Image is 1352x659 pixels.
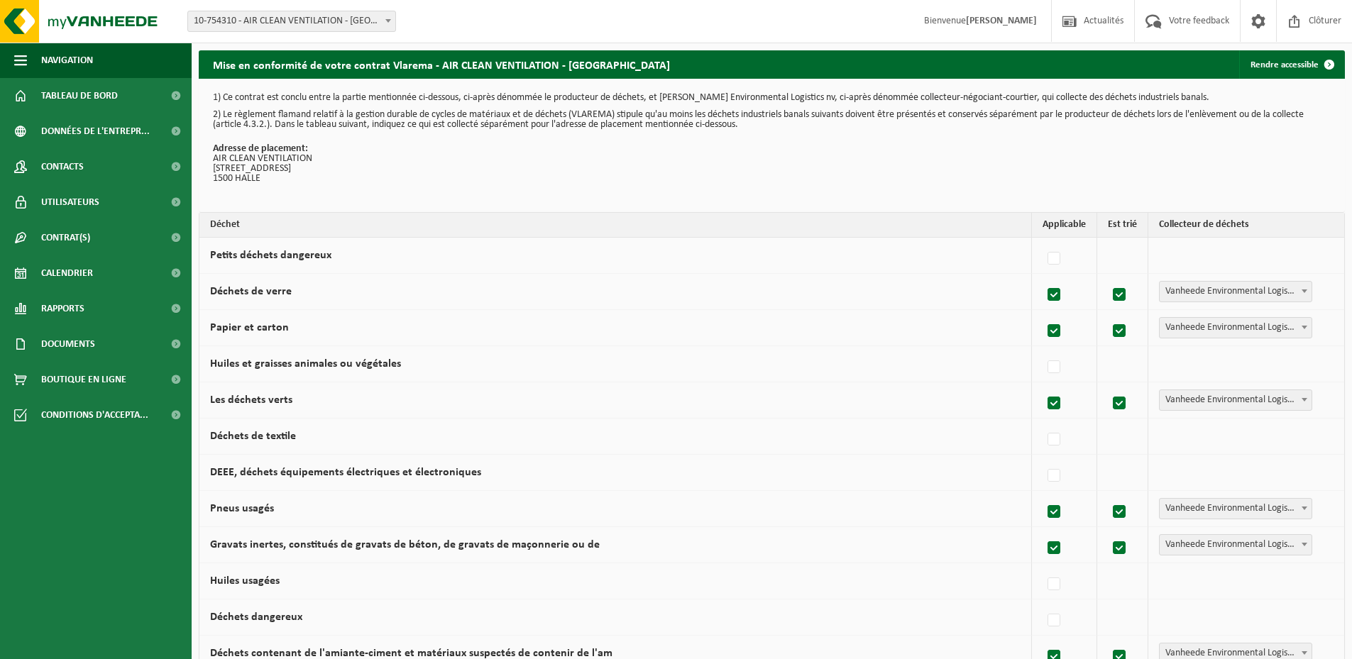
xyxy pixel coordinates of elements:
[1159,317,1312,338] span: Vanheede Environmental Logistics
[41,184,99,220] span: Utilisateurs
[1160,499,1312,519] span: Vanheede Environmental Logistics
[1159,281,1312,302] span: Vanheede Environmental Logistics
[41,291,84,326] span: Rapports
[210,539,600,550] label: Gravats inertes, constitués de gravats de béton, de gravats de maçonnerie ou de
[213,143,308,154] strong: Adresse de placement:
[41,397,148,433] span: Conditions d'accepta...
[213,110,1331,130] p: 2) Le règlement flamand relatif à la gestion durable de cycles de matériaux et de déchets (VLAREM...
[210,575,280,587] label: Huiles usagées
[1160,535,1312,555] span: Vanheede Environmental Logistics
[1160,318,1312,338] span: Vanheede Environmental Logistics
[1032,213,1097,238] th: Applicable
[210,394,292,406] label: Les déchets verts
[1148,213,1344,238] th: Collecteur de déchets
[41,220,90,255] span: Contrat(s)
[210,286,292,297] label: Déchets de verre
[1097,213,1148,238] th: Est trié
[1160,390,1312,410] span: Vanheede Environmental Logistics
[41,113,150,149] span: Données de l'entrepr...
[41,78,118,113] span: Tableau de bord
[41,43,93,78] span: Navigation
[1159,389,1312,411] span: Vanheede Environmental Logistics
[188,11,395,31] span: 10-754310 - AIR CLEAN VENTILATION - HALLE
[1159,498,1312,519] span: Vanheede Environmental Logistics
[199,213,1032,238] th: Déchet
[210,431,296,442] label: Déchets de textile
[199,50,684,78] h2: Mise en conformité de votre contrat Vlarema - AIR CLEAN VENTILATION - [GEOGRAPHIC_DATA]
[966,16,1037,26] strong: [PERSON_NAME]
[210,322,289,333] label: Papier et carton
[213,144,1331,184] p: AIR CLEAN VENTILATION [STREET_ADDRESS] 1500 HALLE
[41,255,93,291] span: Calendrier
[210,250,331,261] label: Petits déchets dangereux
[210,358,401,370] label: Huiles et graisses animales ou végétales
[1160,282,1312,301] span: Vanheede Environmental Logistics
[1239,50,1343,79] a: Rendre accessible
[210,503,274,514] label: Pneus usagés
[7,628,237,659] iframe: chat widget
[41,149,84,184] span: Contacts
[210,467,481,478] label: DEEE, déchets équipements électriques et électroniques
[210,611,302,623] label: Déchets dangereux
[41,326,95,362] span: Documents
[210,648,612,659] label: Déchets contenant de l'amiante-ciment et matériaux suspectés de contenir de l'am
[187,11,396,32] span: 10-754310 - AIR CLEAN VENTILATION - HALLE
[213,93,1331,103] p: 1) Ce contrat est conclu entre la partie mentionnée ci-dessous, ci-après dénommée le producteur d...
[41,362,126,397] span: Boutique en ligne
[1159,534,1312,555] span: Vanheede Environmental Logistics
